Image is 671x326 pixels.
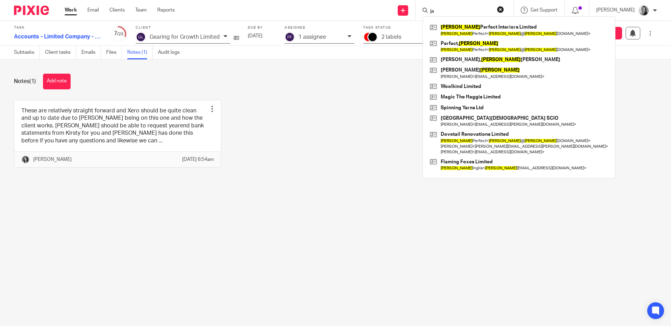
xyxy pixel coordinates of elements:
a: Audit logs [158,46,185,59]
img: brodie%203%20small.jpg [21,155,30,164]
h1: Notes [14,78,36,85]
label: Due by [248,25,276,30]
p: [DATE] 6:54am [182,156,214,163]
a: Files [106,46,122,59]
img: IMG-0056.JPG [638,5,649,16]
p: Gearing for Growth Limited [150,34,220,40]
p: [PERSON_NAME] [33,156,72,163]
a: Emails [81,46,101,59]
label: Client [136,25,239,30]
span: (1) [29,79,36,84]
small: /23 [117,32,123,36]
a: Clients [109,7,125,14]
p: 2 labels [381,34,401,40]
a: Work [65,7,77,14]
label: Task status [363,25,433,30]
img: Pixie [14,6,49,15]
a: Email [87,7,99,14]
a: Notes (1) [127,46,153,59]
label: Assignee [284,25,354,30]
a: Team [135,7,147,14]
label: Task [14,25,101,30]
button: Add note [43,74,71,89]
p: [PERSON_NAME] [596,7,635,14]
span: Get Support [531,8,557,13]
span: [DATE] [248,34,262,38]
img: svg%3E [136,32,146,42]
input: Search [430,8,492,15]
a: Subtasks [14,46,40,59]
img: svg%3E [284,32,295,42]
a: Reports [157,7,175,14]
button: Clear [497,6,504,13]
a: Client tasks [45,46,76,59]
p: 1 assignee [298,34,326,40]
div: 7 [110,30,127,38]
